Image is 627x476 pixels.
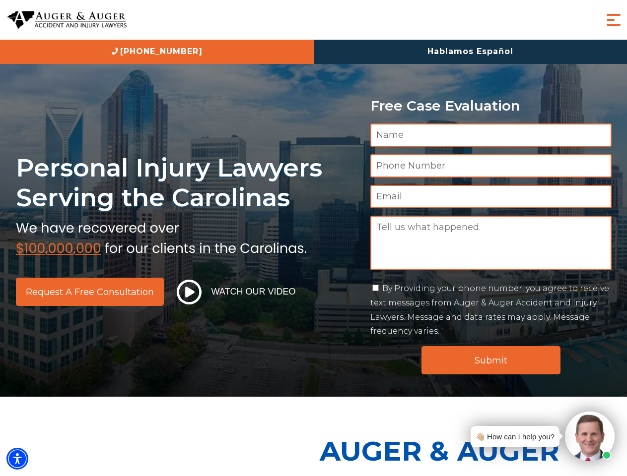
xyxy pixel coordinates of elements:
[16,218,307,255] img: sub text
[16,153,358,213] h1: Personal Injury Lawyers Serving the Carolinas
[7,11,127,29] img: Auger & Auger Accident and Injury Lawyers Logo
[370,154,612,178] input: Phone Number
[16,278,164,306] a: Request a Free Consultation
[370,284,609,336] label: By Providing your phone number, you agree to receive text messages from Auger & Auger Accident an...
[370,123,612,147] input: Name
[565,412,615,461] img: Intaker widget Avatar
[370,98,612,114] p: Free Case Evaluation
[174,279,299,305] button: Watch Our Video
[370,185,612,208] input: Email
[421,346,560,374] input: Submit
[604,10,624,30] button: Menu
[476,430,555,443] div: 👋🏼 How can I help you?
[320,426,622,476] p: Auger & Auger
[26,288,154,297] span: Request a Free Consultation
[6,448,28,470] div: Accessibility Menu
